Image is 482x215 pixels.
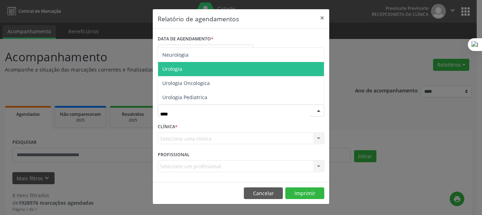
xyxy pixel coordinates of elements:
button: Cancelar [244,187,283,199]
label: CLÍNICA [158,121,178,132]
label: PROFISSIONAL [158,149,190,160]
span: Urologia [162,66,182,72]
span: Urologia Pediatrica [162,94,207,101]
button: Close [315,9,329,27]
span: Neurologia [162,51,189,58]
h5: Relatório de agendamentos [158,14,239,23]
span: Urologia Oncologica [162,80,210,86]
label: DATA DE AGENDAMENTO [158,34,213,45]
button: Imprimir [285,187,324,199]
